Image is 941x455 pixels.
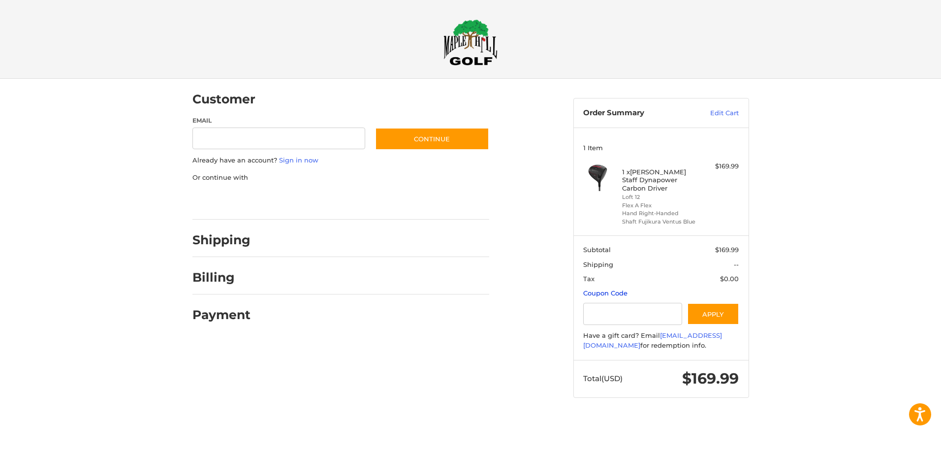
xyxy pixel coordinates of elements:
span: $0.00 [720,275,739,283]
a: [EMAIL_ADDRESS][DOMAIN_NAME] [583,331,722,349]
iframe: PayPal-paypal [189,192,263,210]
h2: Customer [192,92,255,107]
h2: Payment [192,307,251,323]
span: $169.99 [682,369,739,388]
h4: 1 x [PERSON_NAME] Staff Dynapower Carbon Driver [622,168,697,192]
button: Apply [687,303,739,325]
a: Sign in now [279,156,318,164]
li: Flex A Flex [622,201,697,210]
p: Or continue with [192,173,489,183]
span: Subtotal [583,246,611,254]
span: Tax [583,275,595,283]
span: $169.99 [715,246,739,254]
li: Hand Right-Handed [622,209,697,218]
span: Shipping [583,260,613,268]
img: Maple Hill Golf [443,19,498,65]
li: Shaft Fujikura Ventus Blue [622,218,697,226]
a: Edit Cart [689,108,739,118]
iframe: PayPal-paylater [273,192,346,210]
span: Total (USD) [583,374,623,383]
li: Loft 12 [622,193,697,201]
h2: Billing [192,270,250,285]
a: Coupon Code [583,289,627,297]
div: $169.99 [700,162,739,171]
label: Email [192,116,366,125]
button: Continue [375,128,489,150]
h3: Order Summary [583,108,689,118]
span: -- [734,260,739,268]
iframe: PayPal-venmo [356,192,430,210]
p: Already have an account? [192,156,489,165]
h2: Shipping [192,232,251,248]
div: Have a gift card? Email for redemption info. [583,331,739,350]
input: Gift Certificate or Coupon Code [583,303,682,325]
h3: 1 Item [583,144,739,152]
